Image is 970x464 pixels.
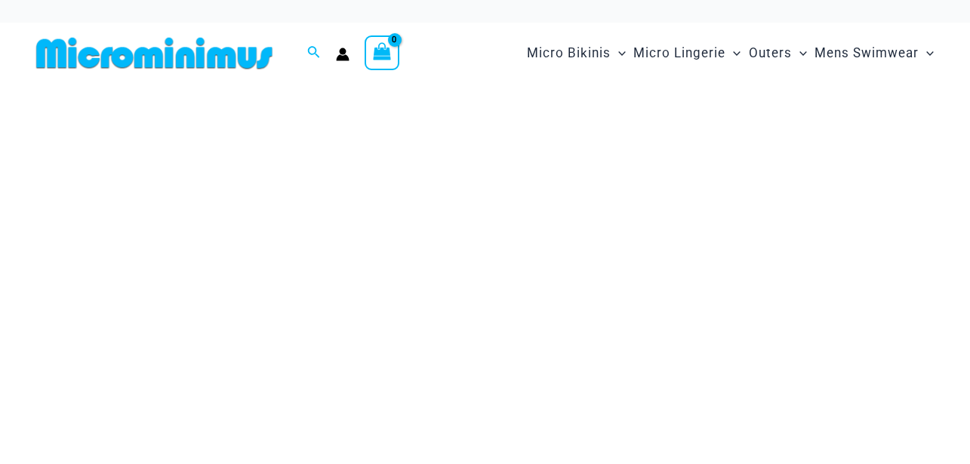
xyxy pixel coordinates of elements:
[307,44,321,63] a: Search icon link
[725,34,741,72] span: Menu Toggle
[527,34,611,72] span: Micro Bikinis
[749,34,792,72] span: Outers
[365,35,399,70] a: View Shopping Cart, empty
[745,30,811,76] a: OutersMenu ToggleMenu Toggle
[814,34,919,72] span: Mens Swimwear
[630,30,744,76] a: Micro LingerieMenu ToggleMenu Toggle
[919,34,934,72] span: Menu Toggle
[336,48,350,61] a: Account icon link
[523,30,630,76] a: Micro BikinisMenu ToggleMenu Toggle
[521,28,940,78] nav: Site Navigation
[30,36,279,70] img: MM SHOP LOGO FLAT
[811,30,938,76] a: Mens SwimwearMenu ToggleMenu Toggle
[792,34,807,72] span: Menu Toggle
[633,34,725,72] span: Micro Lingerie
[611,34,626,72] span: Menu Toggle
